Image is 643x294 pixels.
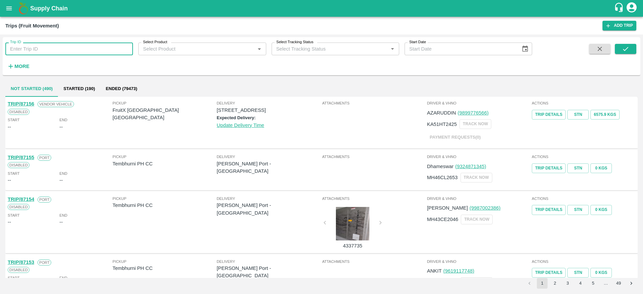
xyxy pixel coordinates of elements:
span: Port [38,260,51,266]
span: Disabled [8,109,29,115]
button: Go to page 5 [588,278,598,289]
span: Driver & VHNo [427,100,530,106]
input: Start Date [405,43,516,55]
button: 0 Kgs [590,268,612,278]
img: logo [17,2,30,15]
button: Choose date [519,43,531,55]
button: Go to page 2 [550,278,560,289]
p: [PERSON_NAME] Port - [GEOGRAPHIC_DATA] [217,160,321,175]
button: Go to page 49 [613,278,624,289]
p: Tembhurni PH CC [113,160,217,167]
p: KA51HT2425 [427,121,457,128]
span: Driver & VHNo [427,154,530,160]
span: Delivery [217,154,321,160]
input: Select Tracking Status [274,45,377,53]
button: open drawer [1,1,17,16]
strong: More [14,64,29,69]
span: AZARUDDIN [427,110,456,116]
span: ANKIT [427,268,442,274]
button: 6575.9 Kgs [590,110,619,120]
a: (9899776566) [458,110,489,116]
p: Tembhurni PH CC [113,265,217,272]
button: Go to next page [626,278,637,289]
a: Trip Details [532,205,566,215]
span: Disabled [8,267,29,273]
label: Start Date [409,40,426,45]
span: [PERSON_NAME] [427,205,468,211]
span: Attachments [322,154,426,160]
b: Supply Chain [30,5,68,12]
div: -- [60,123,63,131]
a: TRIP/87153 [8,260,34,265]
div: Trips (Fruit Movement) [5,21,59,30]
span: Port [38,155,51,161]
p: 4337735 [328,242,378,249]
p: MH43CE2046 [427,216,458,223]
span: Start [8,212,19,218]
a: TRIP/87156 [8,101,34,106]
span: Delivery [217,100,321,106]
a: (9987002386) [470,205,500,211]
a: TRIP/87154 [8,197,34,202]
span: Vendor Vehicle [38,101,74,107]
span: Actions [532,196,635,202]
div: -- [8,123,11,131]
a: Supply Chain [30,4,614,13]
a: STN [567,110,589,120]
a: Trip Details [532,268,566,278]
a: Trip Details [532,163,566,173]
p: [STREET_ADDRESS] [217,106,321,114]
button: More [5,61,31,72]
a: (9619117748) [443,268,474,274]
span: Delivery [217,196,321,202]
span: Actions [532,259,635,265]
button: Open [388,45,397,53]
span: Disabled [8,204,29,210]
span: Driver & VHNo [427,196,530,202]
p: Tembhurni PH CC [113,202,217,209]
span: Attachments [322,100,426,106]
label: Select Product [143,40,167,45]
span: End [60,170,68,176]
span: Pickup [113,196,217,202]
p: FruitX [GEOGRAPHIC_DATA] [GEOGRAPHIC_DATA] [113,106,217,122]
span: Disabled [8,162,29,168]
p: MH46CL2653 [427,174,458,181]
button: Not Started (490) [5,81,58,97]
div: -- [8,218,11,226]
span: Dhameswar [427,164,453,169]
span: End [60,275,68,281]
button: Open [255,45,264,53]
button: page 1 [537,278,548,289]
button: Go to page 3 [562,278,573,289]
div: account of current user [626,1,638,15]
div: … [600,280,611,287]
span: Pickup [113,100,217,106]
span: Start [8,170,19,176]
a: Add Trip [602,21,636,30]
span: Actions [532,100,635,106]
a: STN [567,205,589,215]
a: (9324871345) [455,164,486,169]
div: -- [60,176,63,184]
span: Actions [532,154,635,160]
span: Delivery [217,259,321,265]
a: TRIP/87155 [8,155,34,160]
button: Ended (79473) [100,81,143,97]
nav: pagination navigation [523,278,638,289]
label: Select Tracking Status [276,40,313,45]
input: Enter Trip ID [5,43,133,55]
a: Trip Details [532,110,566,120]
span: Start [8,275,19,281]
a: Update Delivery Time [217,123,264,128]
span: Pickup [113,154,217,160]
span: End [60,212,68,218]
span: Port [38,197,51,203]
button: 0 Kgs [590,205,612,215]
span: Pickup [113,259,217,265]
span: End [60,117,68,123]
a: STN [567,268,589,278]
a: STN [567,163,589,173]
p: [PERSON_NAME] Port - [GEOGRAPHIC_DATA] [217,202,321,217]
button: Go to page 4 [575,278,586,289]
